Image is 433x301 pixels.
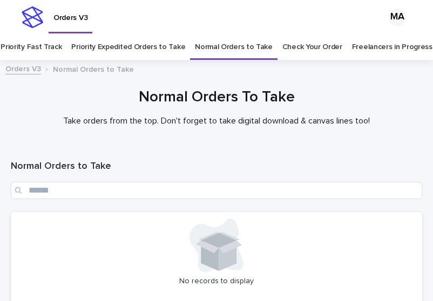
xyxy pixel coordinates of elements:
a: Orders V3 [5,62,41,74]
h1: Normal Orders To Take [11,87,422,107]
div: MA [389,9,406,26]
img: stacker-logo-s-only.png [22,6,43,28]
a: Priority Fast Track [1,35,62,60]
p: No records to display [17,277,416,286]
a: Normal Orders to Take [195,35,273,60]
p: Normal Orders to Take [53,63,134,74]
h1: Normal Orders to Take [11,160,422,173]
input: Search [11,182,422,199]
p: Take orders from the top. Don't forget to take digital download & canvas lines too! [11,116,422,126]
a: Check Your Order [282,35,342,60]
a: Priority Expedited Orders to Take [71,35,185,60]
a: Freelancers in Progress [352,35,432,60]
